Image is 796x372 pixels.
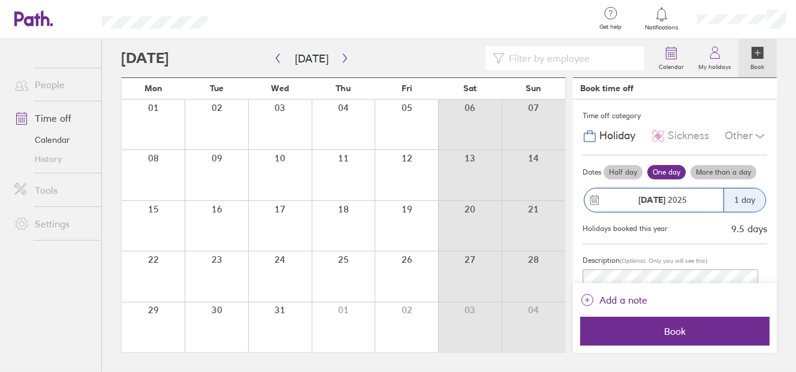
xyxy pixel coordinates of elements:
[580,290,647,310] button: Add a note
[580,83,634,93] div: Book time off
[526,83,541,93] span: Sun
[210,83,224,93] span: Tue
[285,49,338,68] button: [DATE]
[505,47,638,70] input: Filter by employee
[668,130,709,142] span: Sickness
[639,194,666,205] strong: [DATE]
[402,83,412,93] span: Fri
[620,257,707,265] span: (Optional. Only you will see this)
[639,195,688,205] span: 2025
[691,39,738,77] a: My holidays
[583,182,767,218] button: [DATE] 20251 day
[580,317,770,346] button: Book
[583,107,767,125] div: Time off category
[583,256,620,265] span: Description
[5,212,101,236] a: Settings
[5,106,101,130] a: Time off
[691,165,756,179] label: More than a day
[336,83,351,93] span: Thu
[599,290,647,310] span: Add a note
[599,130,635,142] span: Holiday
[643,24,682,31] span: Notifications
[731,223,767,234] div: 9.5 days
[723,188,765,212] div: 1 day
[583,168,601,176] span: Dates
[744,60,772,71] label: Book
[592,23,631,31] span: Get help
[725,125,767,148] div: Other
[643,6,682,31] a: Notifications
[5,149,101,169] a: History
[144,83,162,93] span: Mon
[5,130,101,149] a: Calendar
[604,165,643,179] label: Half day
[738,39,777,77] a: Book
[589,326,761,337] span: Book
[691,60,738,71] label: My holidays
[5,178,101,202] a: Tools
[5,73,101,97] a: People
[463,83,477,93] span: Sat
[652,39,691,77] a: Calendar
[647,165,686,179] label: One day
[652,60,691,71] label: Calendar
[271,83,289,93] span: Wed
[583,224,668,233] div: Holidays booked this year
